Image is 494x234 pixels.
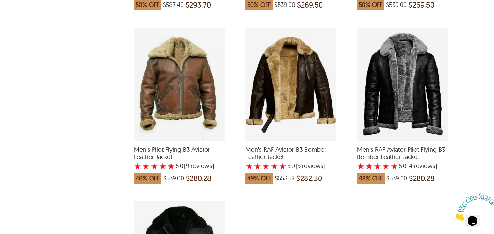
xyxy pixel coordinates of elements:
[357,136,448,187] a: Men's RAF Aviator Pilot Flying B3 Bomber Leather Jacket with a 5 Star Rating 4 Product Review whi...
[245,163,253,170] label: 1 rating
[254,163,261,170] label: 2 rating
[275,175,295,182] span: $553.52
[134,146,225,161] span: Men's Pilot Flying B3 Aviator Leather Jacket
[407,163,412,170] span: (4
[407,163,437,170] span: )
[399,163,406,170] label: 5.0
[412,163,435,170] span: reviews
[382,163,390,170] label: 4 rating
[296,175,322,182] span: $282.30
[163,175,184,182] span: $539.00
[184,163,214,170] span: )
[186,175,211,182] span: $280.28
[163,1,184,8] span: $587.40
[185,1,211,8] span: $293.70
[134,163,142,170] label: 1 rating
[134,173,161,184] span: 48% OFF
[287,163,295,170] label: 5.0
[386,175,407,182] span: $539.00
[159,163,167,170] label: 4 rating
[134,136,225,187] a: Men's Pilot Flying B3 Aviator Leather Jacket with a 4.999999999999999 Star Rating 9 Product Revie...
[245,136,336,187] a: Men's RAF Aviator B3 Bomber Leather Jacket with a 5 Star Rating 5 Product Review which was at a p...
[142,163,150,170] label: 2 rating
[176,163,183,170] label: 5.0
[274,1,295,8] span: $539.00
[409,1,434,8] span: $269.50
[296,163,325,170] span: )
[374,163,381,170] label: 3 rating
[245,173,273,184] span: 49% OFF
[301,163,324,170] span: reviews
[409,175,434,182] span: $280.28
[184,163,189,170] span: (9
[167,163,175,170] label: 5 rating
[189,163,212,170] span: reviews
[151,163,158,170] label: 3 rating
[271,163,278,170] label: 4 rating
[365,163,373,170] label: 2 rating
[451,190,494,224] iframe: chat widget
[296,163,301,170] span: (5
[297,1,323,8] span: $269.50
[3,3,46,30] img: Chat attention grabber
[357,146,448,161] span: Men's RAF Aviator Pilot Flying B3 Bomber Leather Jacket
[279,163,287,170] label: 5 rating
[386,1,407,8] span: $539.00
[390,163,398,170] label: 5 rating
[245,146,336,161] span: Men's RAF Aviator B3 Bomber Leather Jacket
[262,163,270,170] label: 3 rating
[357,173,385,184] span: 48% OFF
[357,163,365,170] label: 1 rating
